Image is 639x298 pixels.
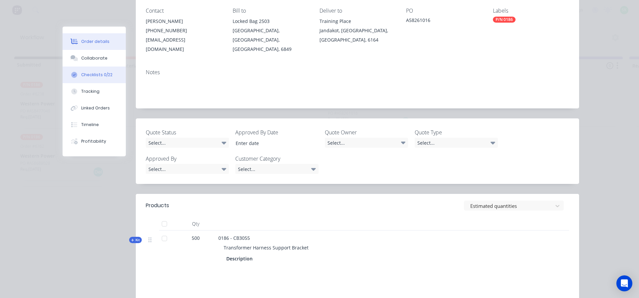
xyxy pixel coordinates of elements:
[81,39,109,45] div: Order details
[415,128,498,136] label: Quote Type
[231,138,314,148] input: Enter date
[493,17,516,23] div: P/N 0186
[493,8,569,14] div: Labels
[63,50,126,67] button: Collaborate
[325,128,408,136] label: Quote Owner
[406,17,482,26] div: A58261016
[63,133,126,150] button: Profitability
[63,100,126,116] button: Linked Orders
[235,155,319,163] label: Customer Category
[146,128,229,136] label: Quote Status
[319,17,396,26] div: Training Place
[63,67,126,83] button: Checklists 0/22
[616,275,632,291] div: Open Intercom Messenger
[146,202,169,210] div: Products
[224,244,309,251] span: Transformer Harness Support Bracket
[63,83,126,100] button: Tracking
[146,17,222,54] div: [PERSON_NAME][PHONE_NUMBER][EMAIL_ADDRESS][DOMAIN_NAME]
[146,17,222,26] div: [PERSON_NAME]
[415,138,498,148] div: Select...
[233,17,309,26] div: Locked Bag 2503
[319,8,396,14] div: Deliver to
[81,72,112,78] div: Checklists 0/22
[226,254,255,263] div: Description
[176,217,216,230] div: Qty
[233,17,309,54] div: Locked Bag 2503[GEOGRAPHIC_DATA], [GEOGRAPHIC_DATA], [GEOGRAPHIC_DATA], 6849
[63,33,126,50] button: Order details
[81,105,110,111] div: Linked Orders
[235,128,319,136] label: Approved By Date
[319,17,396,45] div: Training PlaceJandakot, [GEOGRAPHIC_DATA], [GEOGRAPHIC_DATA], 6164
[146,155,229,163] label: Approved By
[192,234,200,241] span: 500
[146,8,222,14] div: Contact
[131,237,140,242] span: Kit
[146,138,229,148] div: Select...
[235,164,319,174] div: Select...
[406,8,482,14] div: PO
[233,8,309,14] div: Bill to
[325,138,408,148] div: Select...
[129,237,142,243] button: Kit
[218,235,250,241] span: 0186 - CB3055
[63,116,126,133] button: Timeline
[146,26,222,35] div: [PHONE_NUMBER]
[233,26,309,54] div: [GEOGRAPHIC_DATA], [GEOGRAPHIC_DATA], [GEOGRAPHIC_DATA], 6849
[146,69,569,75] div: Notes
[319,26,396,45] div: Jandakot, [GEOGRAPHIC_DATA], [GEOGRAPHIC_DATA], 6164
[146,35,222,54] div: [EMAIL_ADDRESS][DOMAIN_NAME]
[81,122,99,128] div: Timeline
[146,164,229,174] div: Select...
[81,138,106,144] div: Profitability
[81,88,100,94] div: Tracking
[81,55,107,61] div: Collaborate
